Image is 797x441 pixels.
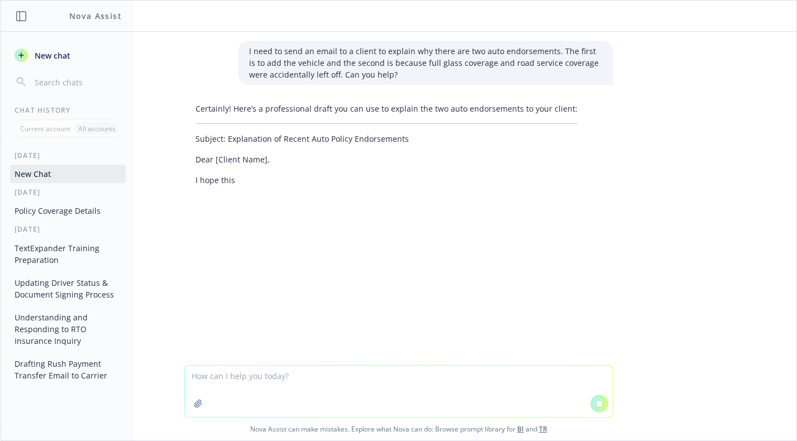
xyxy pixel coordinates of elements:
button: Drafting Rush Payment Transfer Email to Carrier [10,354,126,385]
p: Certainly! Here’s a professional draft you can use to explain the two auto endorsements to your c... [195,103,578,114]
p: I hope this [195,174,578,186]
div: Chat History [1,106,135,115]
span: Nova Assist can make mistakes. Explore what Nova can do: Browse prompt library for and [5,418,792,440]
button: New chat [10,45,126,65]
h1: Nova Assist [69,10,122,22]
a: TR [539,424,547,434]
div: [DATE] [1,224,135,234]
div: [DATE] [1,151,135,160]
input: Search chats [32,74,121,90]
button: Policy Coverage Details [10,202,126,220]
span: New chat [32,50,70,61]
div: [DATE] [1,188,135,197]
button: Updating Driver Status & Document Signing Process [10,274,126,304]
button: Understanding and Responding to RTO Insurance Inquiry [10,308,126,350]
button: New Chat [10,165,126,183]
a: BI [517,424,524,434]
p: Subject: Explanation of Recent Auto Policy Endorsements [195,133,578,145]
p: Dear [Client Name], [195,154,578,165]
p: All accounts [78,124,116,133]
p: Current account [20,124,70,133]
button: TextExpander Training Preparation [10,239,126,269]
p: I need to send an email to a client to explain why there are two auto endorsements. The first is ... [249,45,602,80]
